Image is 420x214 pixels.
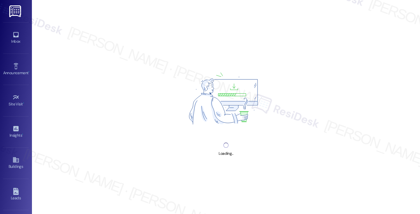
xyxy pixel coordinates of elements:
a: Site Visit • [3,92,29,109]
a: Buildings [3,154,29,172]
a: Insights • [3,123,29,140]
span: • [28,70,29,74]
a: Leads [3,186,29,203]
span: • [22,132,23,137]
span: • [23,101,24,105]
div: Loading... [219,150,233,157]
img: ResiDesk Logo [9,5,22,17]
a: Inbox [3,29,29,46]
